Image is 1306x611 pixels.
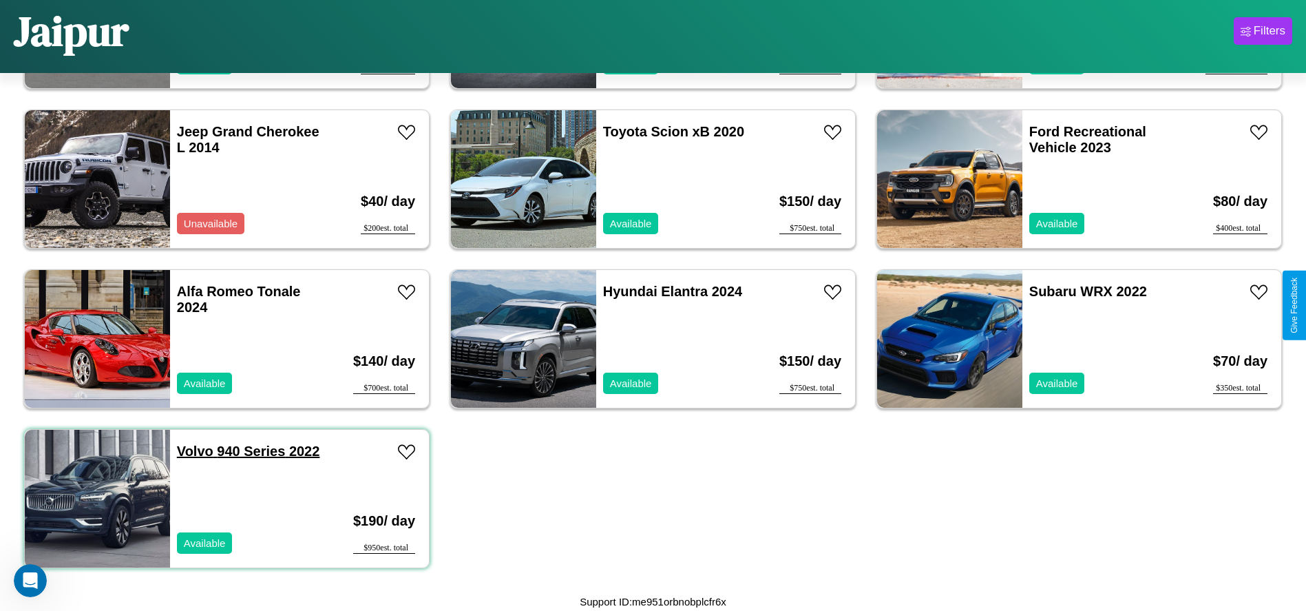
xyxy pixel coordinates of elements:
[353,340,415,383] h3: $ 140 / day
[1213,180,1267,223] h3: $ 80 / day
[184,374,226,393] p: Available
[1036,374,1078,393] p: Available
[361,180,415,223] h3: $ 40 / day
[184,534,226,552] p: Available
[603,284,742,299] a: Hyundai Elantra 2024
[353,499,415,543] h3: $ 190 / day
[184,214,238,233] p: Unavailable
[1213,383,1267,394] div: $ 350 est. total
[1254,24,1285,38] div: Filters
[580,592,726,611] p: Support ID: me951orbnobplcfr6x
[1289,278,1299,333] div: Give Feedback
[14,3,129,59] h1: Jaipur
[779,340,841,383] h3: $ 150 / day
[1234,17,1292,45] button: Filters
[610,214,652,233] p: Available
[603,124,744,139] a: Toyota Scion xB 2020
[779,223,841,234] div: $ 750 est. total
[610,374,652,393] p: Available
[177,444,320,459] a: Volvo 940 Series 2022
[14,564,47,597] iframe: Intercom live chat
[1213,340,1267,383] h3: $ 70 / day
[1036,214,1078,233] p: Available
[361,223,415,234] div: $ 200 est. total
[779,180,841,223] h3: $ 150 / day
[353,543,415,554] div: $ 950 est. total
[779,383,841,394] div: $ 750 est. total
[1029,284,1147,299] a: Subaru WRX 2022
[177,284,301,315] a: Alfa Romeo Tonale 2024
[1029,124,1146,155] a: Ford Recreational Vehicle 2023
[353,383,415,394] div: $ 700 est. total
[1213,223,1267,234] div: $ 400 est. total
[177,124,319,155] a: Jeep Grand Cherokee L 2014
